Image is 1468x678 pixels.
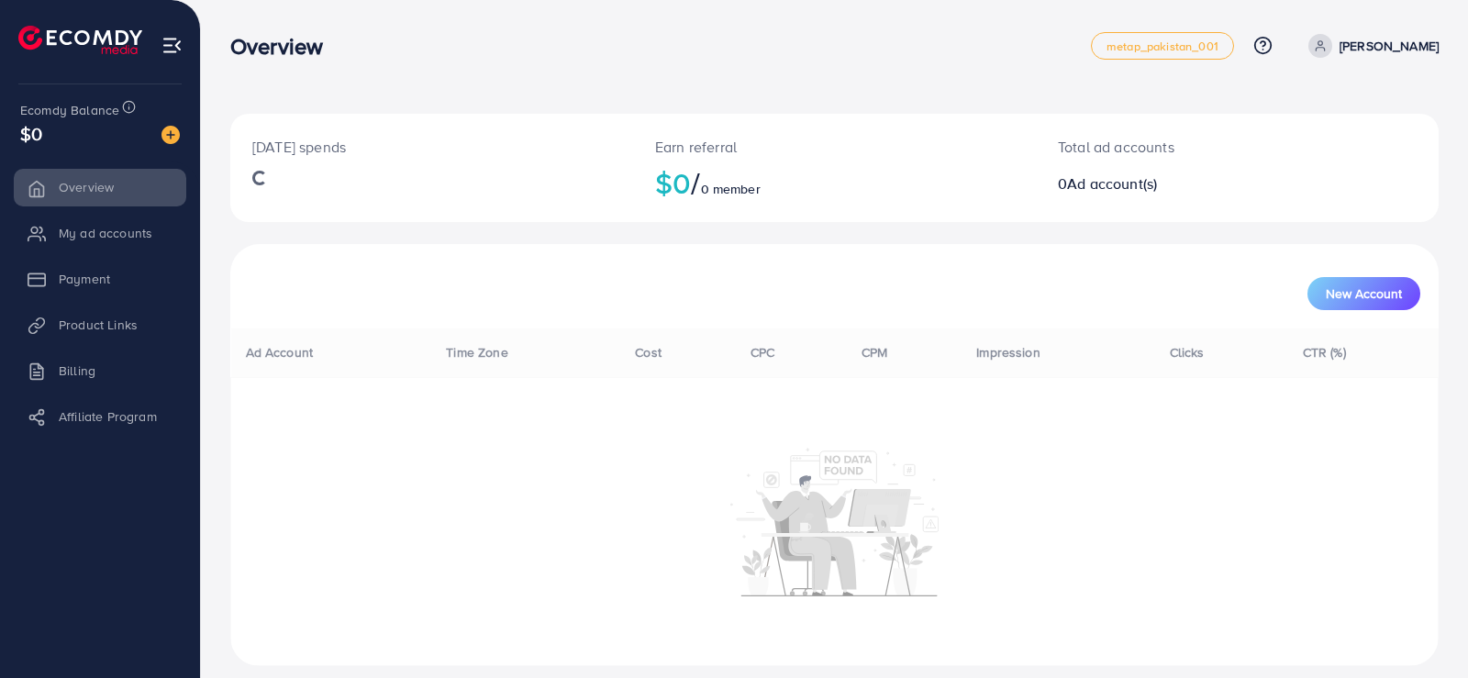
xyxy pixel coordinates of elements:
p: [PERSON_NAME] [1340,35,1439,57]
img: menu [161,35,183,56]
p: [DATE] spends [252,136,611,158]
span: Ecomdy Balance [20,101,119,119]
h3: Overview [230,33,338,60]
p: Earn referral [655,136,1014,158]
button: New Account [1307,277,1420,310]
a: metap_pakistan_001 [1091,32,1234,60]
span: metap_pakistan_001 [1107,40,1218,52]
h2: $0 [655,165,1014,200]
a: [PERSON_NAME] [1301,34,1439,58]
img: image [161,126,180,144]
span: / [691,161,700,204]
span: Ad account(s) [1067,173,1157,194]
h2: 0 [1058,175,1316,193]
span: 0 member [701,180,761,198]
span: New Account [1326,287,1402,300]
img: logo [18,26,142,54]
p: Total ad accounts [1058,136,1316,158]
span: $0 [20,120,42,147]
